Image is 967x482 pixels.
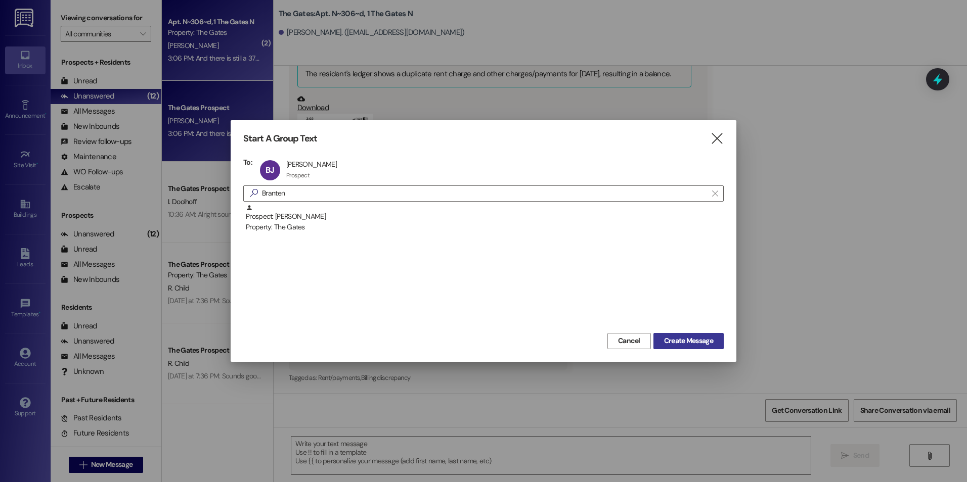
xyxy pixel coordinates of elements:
div: Prospect: [PERSON_NAME] [246,204,724,233]
input: Search for any contact or apartment [262,186,707,201]
i:  [712,189,718,198]
button: Clear text [707,186,723,201]
div: Prospect: [PERSON_NAME]Property: The Gates [243,204,724,229]
h3: To: [243,158,252,167]
div: Property: The Gates [246,222,724,232]
button: Create Message [653,333,724,349]
div: [PERSON_NAME] [286,160,337,169]
button: Cancel [607,333,651,349]
div: Prospect [286,171,310,179]
span: Create Message [664,335,713,346]
i:  [246,188,262,199]
h3: Start A Group Text [243,133,317,144]
span: Cancel [618,335,640,346]
i:  [710,133,724,144]
span: BJ [266,165,274,175]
